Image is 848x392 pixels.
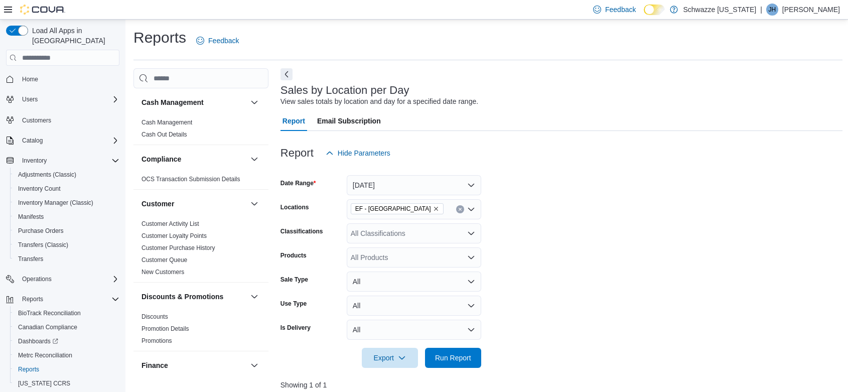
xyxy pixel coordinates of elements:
[142,292,223,302] h3: Discounts & Promotions
[248,96,260,108] button: Cash Management
[433,206,439,212] button: Remove EF - Glendale from selection in this group
[18,255,43,263] span: Transfers
[2,92,123,106] button: Users
[10,348,123,362] button: Metrc Reconciliation
[18,213,44,221] span: Manifests
[142,337,172,345] span: Promotions
[425,348,481,368] button: Run Report
[248,359,260,371] button: Finance
[280,300,307,308] label: Use Type
[142,269,184,276] a: New Customers
[192,31,243,51] a: Feedback
[18,293,119,305] span: Reports
[10,306,123,320] button: BioTrack Reconciliation
[14,321,81,333] a: Canadian Compliance
[10,238,123,252] button: Transfers (Classic)
[760,4,762,16] p: |
[338,148,390,158] span: Hide Parameters
[18,293,47,305] button: Reports
[18,379,70,387] span: [US_STATE] CCRS
[14,253,47,265] a: Transfers
[133,311,268,351] div: Discounts & Promotions
[18,199,93,207] span: Inventory Manager (Classic)
[14,169,119,181] span: Adjustments (Classic)
[18,273,119,285] span: Operations
[14,377,74,389] a: [US_STATE] CCRS
[347,320,481,340] button: All
[14,349,119,361] span: Metrc Reconciliation
[10,210,123,224] button: Manifests
[14,349,76,361] a: Metrc Reconciliation
[142,256,187,264] a: Customer Queue
[355,204,431,214] span: EF - [GEOGRAPHIC_DATA]
[22,116,51,124] span: Customers
[18,114,55,126] a: Customers
[14,225,68,237] a: Purchase Orders
[142,97,204,107] h3: Cash Management
[142,325,189,333] span: Promotion Details
[142,313,168,321] span: Discounts
[2,112,123,127] button: Customers
[18,241,68,249] span: Transfers (Classic)
[280,227,323,235] label: Classifications
[142,154,246,164] button: Compliance
[14,307,85,319] a: BioTrack Reconciliation
[10,168,123,182] button: Adjustments (Classic)
[142,220,199,227] a: Customer Activity List
[644,5,665,15] input: Dark Mode
[142,199,246,209] button: Customer
[142,232,207,240] span: Customer Loyalty Points
[351,203,444,214] span: EF - Glendale
[18,93,119,105] span: Users
[142,292,246,302] button: Discounts & Promotions
[10,320,123,334] button: Canadian Compliance
[605,5,636,15] span: Feedback
[362,348,418,368] button: Export
[248,153,260,165] button: Compliance
[14,197,97,209] a: Inventory Manager (Classic)
[10,196,123,210] button: Inventory Manager (Classic)
[14,239,72,251] a: Transfers (Classic)
[18,365,39,373] span: Reports
[644,15,644,16] span: Dark Mode
[20,5,65,15] img: Cova
[248,291,260,303] button: Discounts & Promotions
[142,337,172,344] a: Promotions
[456,205,464,213] button: Clear input
[142,313,168,320] a: Discounts
[14,211,48,223] a: Manifests
[317,111,381,131] span: Email Subscription
[18,135,47,147] button: Catalog
[769,4,776,16] span: JH
[14,307,119,319] span: BioTrack Reconciliation
[133,116,268,145] div: Cash Management
[18,73,119,85] span: Home
[22,75,38,83] span: Home
[22,157,47,165] span: Inventory
[14,197,119,209] span: Inventory Manager (Classic)
[14,335,119,347] span: Dashboards
[142,360,168,370] h3: Finance
[280,179,316,187] label: Date Range
[142,131,187,138] a: Cash Out Details
[2,134,123,148] button: Catalog
[142,244,215,251] a: Customer Purchase History
[10,376,123,390] button: [US_STATE] CCRS
[2,272,123,286] button: Operations
[14,239,119,251] span: Transfers (Classic)
[280,276,308,284] label: Sale Type
[22,295,43,303] span: Reports
[347,296,481,316] button: All
[142,381,190,389] span: GL Account Totals
[18,171,76,179] span: Adjustments (Classic)
[142,154,181,164] h3: Compliance
[2,154,123,168] button: Inventory
[435,353,471,363] span: Run Report
[133,173,268,189] div: Compliance
[14,183,119,195] span: Inventory Count
[14,183,65,195] a: Inventory Count
[467,205,475,213] button: Open list of options
[14,321,119,333] span: Canadian Compliance
[14,363,119,375] span: Reports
